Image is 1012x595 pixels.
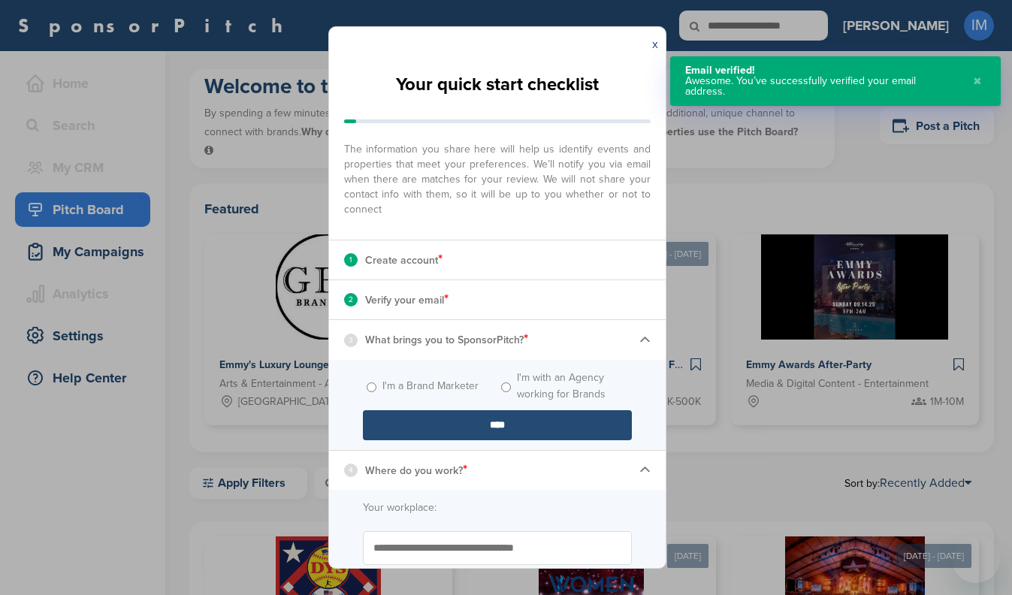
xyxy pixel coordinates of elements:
[652,37,658,52] a: x
[344,253,358,267] div: 1
[365,330,528,349] p: What brings you to SponsorPitch?
[344,134,651,217] span: The information you share here will help us identify events and properties that meet your prefere...
[517,370,632,403] label: I'm with an Agency working for Brands
[344,334,358,347] div: 3
[344,293,358,307] div: 2
[969,65,986,97] button: Close
[382,378,479,394] label: I'm a Brand Marketer
[396,68,599,101] h2: Your quick start checklist
[639,334,651,346] img: Checklist arrow 1
[639,464,651,476] img: Checklist arrow 1
[365,290,449,310] p: Verify your email
[344,464,358,477] div: 4
[952,535,1000,583] iframe: Button to launch messaging window
[685,76,958,97] div: Awesome. You’ve successfully verified your email address.
[365,250,443,270] p: Create account
[685,65,958,76] div: Email verified!
[363,500,632,516] label: Your workplace:
[365,461,467,480] p: Where do you work?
